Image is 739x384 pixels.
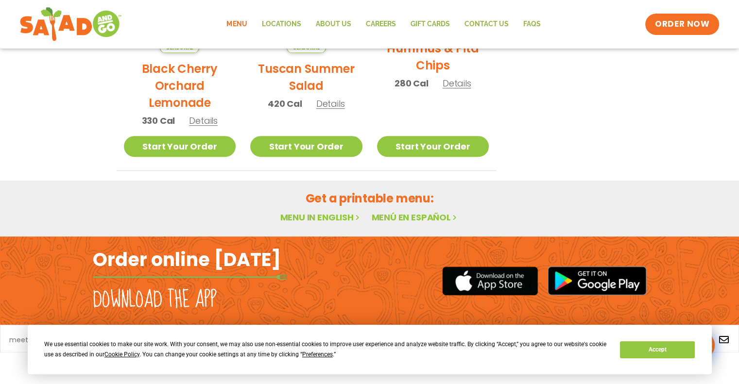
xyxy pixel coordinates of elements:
[219,13,254,35] a: Menu
[19,5,122,44] img: new-SAG-logo-768×292
[93,248,281,271] h2: Order online [DATE]
[620,341,695,358] button: Accept
[93,274,287,280] img: fork
[117,190,623,207] h2: Get a printable menu:
[189,115,218,127] span: Details
[645,14,719,35] a: ORDER NOW
[377,136,489,157] a: Start Your Order
[250,136,362,157] a: Start Your Order
[548,266,647,295] img: google_play
[250,60,362,94] h2: Tuscan Summer Salad
[124,60,236,111] h2: Black Cherry Orchard Lemonade
[124,136,236,157] a: Start Your Order
[254,13,308,35] a: Locations
[395,77,429,90] span: 280 Cal
[358,13,403,35] a: Careers
[316,98,345,110] span: Details
[28,325,712,374] div: Cookie Consent Prompt
[93,286,217,314] h2: Download the app
[457,13,516,35] a: Contact Us
[443,77,471,89] span: Details
[371,211,459,223] a: Menú en español
[280,211,361,223] a: Menu in English
[9,336,102,343] a: meet chef [PERSON_NAME]
[655,18,709,30] span: ORDER NOW
[268,97,302,110] span: 420 Cal
[308,13,358,35] a: About Us
[104,351,139,358] span: Cookie Policy
[516,13,548,35] a: FAQs
[442,265,538,297] img: appstore
[142,114,175,127] span: 330 Cal
[302,351,333,358] span: Preferences
[219,13,548,35] nav: Menu
[44,339,608,360] div: We use essential cookies to make our site work. With your consent, we may also use non-essential ...
[403,13,457,35] a: GIFT CARDS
